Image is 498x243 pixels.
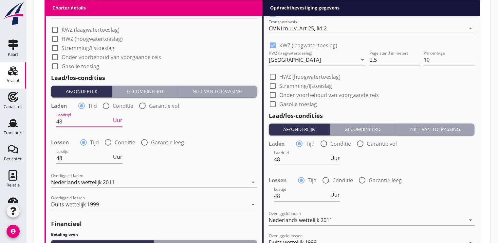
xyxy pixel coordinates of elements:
h4: Betaling over: [51,232,257,237]
label: Tijd [90,139,99,146]
input: Lostijd [274,191,329,201]
div: [GEOGRAPHIC_DATA] [269,57,321,63]
h2: Laad/los-condities [269,111,475,120]
label: KWZ (laagwatertoeslag) [279,42,337,49]
button: Afzonderlijk [269,123,330,135]
label: Conditie [332,177,353,184]
input: Pegelstand in meters [369,55,420,65]
label: Conditie [330,140,351,147]
label: Transportbasis [279,11,317,17]
button: Gecombineerd [112,86,178,97]
div: Nederlands wettelijk 2011 [269,217,332,223]
span: Uur [113,154,122,159]
input: Lostijd [56,153,112,163]
label: Verzekering schip vereist [279,2,341,8]
div: Kaart [8,52,18,57]
i: arrow_drop_down [249,178,257,186]
div: Duits wettelijk 1999 [51,202,99,207]
button: Afzonderlijk [51,86,112,97]
label: Garantie leeg [151,139,184,146]
label: Conditie [113,103,133,109]
label: Stremming/ijstoeslag [279,83,332,89]
label: HWZ (hoogwatertoeslag) [62,36,123,42]
label: Tijd [306,140,315,147]
label: Gasolie toeslag [279,101,317,107]
span: Uur [330,155,340,161]
label: Garantie vol [149,103,179,109]
div: Niet van toepassing [180,88,254,95]
div: CMNI m.u.v. Art 25, lid 2. [269,25,328,31]
strong: Lossen [51,139,69,146]
label: Conditie [115,139,135,146]
div: Capaciteit [4,105,23,109]
label: Onder voorbehoud van voorgaande reis [62,54,161,60]
div: CMNI m.u.v. Art 25, lid 2. [51,10,110,16]
i: arrow_drop_down [249,201,257,208]
input: Laadtijd [56,116,112,127]
span: Uur [330,192,340,197]
label: Garantie vol [367,140,397,147]
label: Onder voorbehoud van voorgaande reis [279,92,379,98]
label: Gasolie toeslag [62,63,99,70]
strong: Laden [51,103,67,109]
input: Percentage [424,55,474,65]
label: HWZ (hoogwatertoeslag) [279,73,341,80]
div: Nederlands wettelijk 2011 [51,179,115,185]
i: arrow_drop_down [358,56,366,64]
div: Gecombineerd [115,88,175,95]
label: Stremming/ijstoeslag [62,45,114,51]
span: Uur [113,118,122,123]
i: account_circle [7,225,20,238]
label: Tijd [88,103,97,109]
button: Niet van toepassing [396,123,474,135]
label: KWZ (laagwatertoeslag) [62,26,120,33]
div: Vracht [7,78,20,83]
strong: Lossen [269,177,287,184]
div: Afzonderlijk [54,88,109,95]
div: Niet van toepassing [398,126,472,133]
img: logo-small.a267ee39.svg [1,2,25,26]
i: arrow_drop_down [249,9,257,17]
i: arrow_drop_down [467,216,474,224]
label: Garantie leeg [369,177,402,184]
i: arrow_drop_down [467,24,474,32]
div: Transport [4,131,23,135]
button: Gecombineerd [330,123,396,135]
div: Berichten [4,157,23,161]
h2: Laad/los-condities [51,73,257,82]
div: Afzonderlijk [271,126,327,133]
div: Relatie [7,183,20,187]
input: Laadtijd [274,154,329,165]
h2: Financieel [51,219,257,228]
label: Tijd [308,177,317,184]
strong: Laden [269,140,285,147]
button: Niet van toepassing [178,86,257,97]
div: Gecombineerd [333,126,393,133]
